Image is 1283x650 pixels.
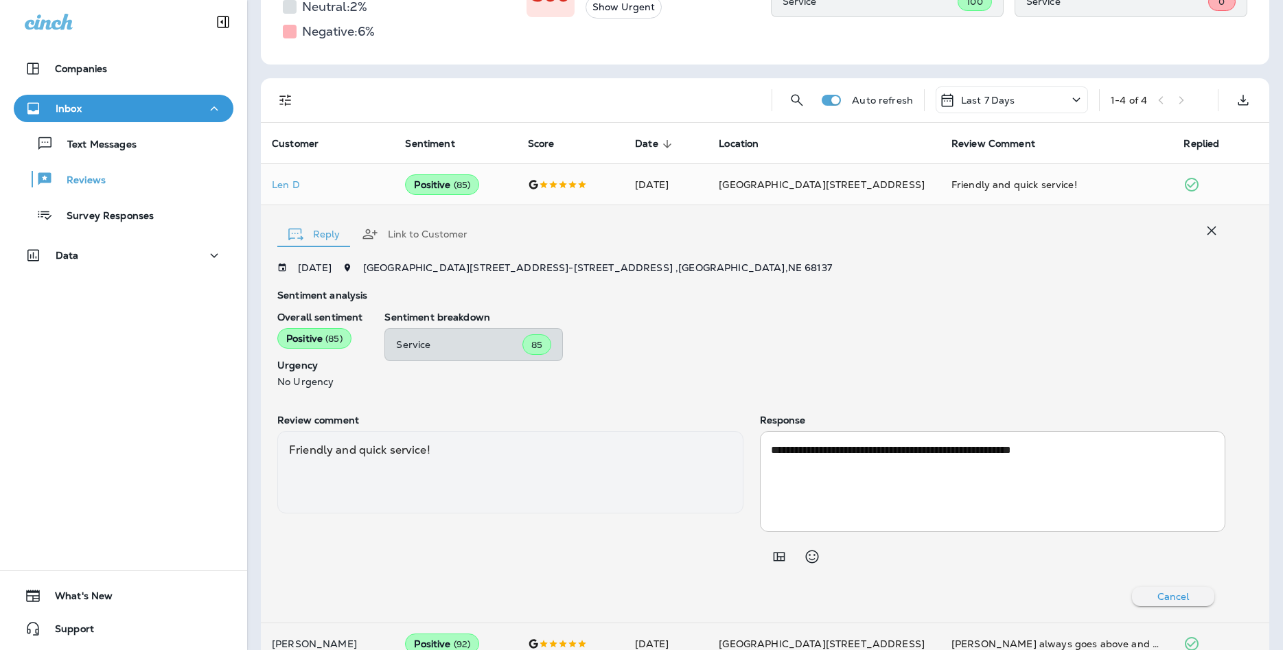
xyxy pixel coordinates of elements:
span: Sentiment [405,138,472,150]
button: Filters [272,86,299,114]
p: Reviews [53,174,106,187]
span: [GEOGRAPHIC_DATA][STREET_ADDRESS] - [STREET_ADDRESS] , [GEOGRAPHIC_DATA] , NE 68137 [363,262,832,274]
span: Score [528,138,573,150]
button: Add in a premade template [765,543,793,570]
span: Support [41,623,94,640]
p: [PERSON_NAME] [272,638,383,649]
p: No Urgency [277,376,362,387]
div: Friendly and quick service! [277,431,743,513]
button: Select an emoji [798,543,826,570]
span: [GEOGRAPHIC_DATA][STREET_ADDRESS] [719,638,925,650]
button: Support [14,615,233,642]
span: What's New [41,590,113,607]
div: Positive [277,328,351,349]
td: [DATE] [624,164,708,205]
span: ( 85 ) [325,333,343,345]
button: Reply [277,209,351,259]
div: Friendly and quick service! [951,178,1162,191]
button: Companies [14,55,233,82]
p: Review comment [277,415,743,426]
p: Survey Responses [53,210,154,223]
button: Inbox [14,95,233,122]
button: Survey Responses [14,200,233,229]
span: Date [635,138,676,150]
p: Overall sentiment [277,312,362,323]
span: ( 85 ) [454,179,471,191]
span: Location [719,138,759,150]
span: Replied [1183,138,1219,150]
p: Text Messages [54,139,137,152]
p: Inbox [56,103,82,114]
span: Score [528,138,555,150]
h5: Negative: 6 % [302,21,375,43]
button: Text Messages [14,129,233,158]
p: Service [396,339,522,350]
p: Companies [55,63,107,74]
span: Customer [272,138,336,150]
p: Last 7 Days [961,95,1015,106]
p: Data [56,250,79,261]
span: [GEOGRAPHIC_DATA][STREET_ADDRESS] [719,178,925,191]
p: Urgency [277,360,362,371]
button: Link to Customer [351,209,478,259]
button: Export as CSV [1229,86,1257,114]
span: Review Comment [951,138,1035,150]
button: Collapse Sidebar [204,8,242,36]
span: Sentiment [405,138,454,150]
button: Data [14,242,233,269]
div: 1 - 4 of 4 [1111,95,1147,106]
span: ( 92 ) [454,638,471,650]
button: Reviews [14,165,233,194]
p: Sentiment breakdown [384,312,1225,323]
span: 85 [531,339,542,351]
button: Search Reviews [783,86,811,114]
div: Click to view Customer Drawer [272,179,383,190]
button: Cancel [1132,587,1214,606]
span: Replied [1183,138,1237,150]
p: Cancel [1157,591,1190,602]
span: Date [635,138,658,150]
button: What's New [14,582,233,610]
p: Response [760,415,1226,426]
div: Positive [405,174,479,195]
p: Auto refresh [852,95,913,106]
span: Location [719,138,776,150]
span: Review Comment [951,138,1053,150]
p: Sentiment analysis [277,290,1225,301]
p: [DATE] [298,262,332,273]
p: Len D [272,179,383,190]
span: Customer [272,138,319,150]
